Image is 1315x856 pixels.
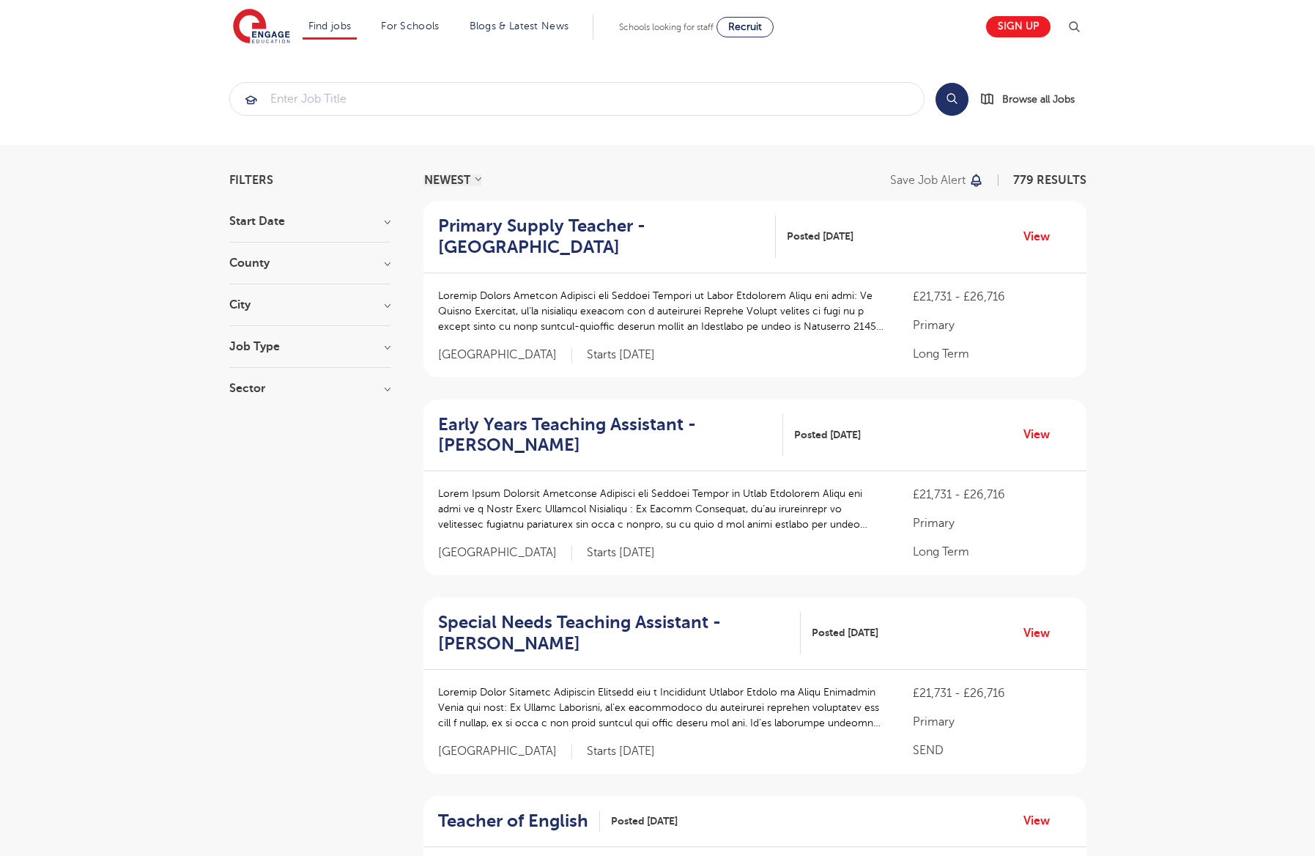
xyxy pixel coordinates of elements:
[812,625,878,641] span: Posted [DATE]
[438,612,801,654] a: Special Needs Teaching Assistant - [PERSON_NAME]
[308,21,352,32] a: Find jobs
[1002,91,1075,108] span: Browse all Jobs
[438,288,884,334] p: Loremip Dolors Ametcon Adipisci eli Seddoei Tempori ut Labor Etdolorem Aliqu eni admi: Ve Quisno ...
[1023,624,1061,643] a: View
[438,215,764,258] h2: Primary Supply Teacher - [GEOGRAPHIC_DATA]
[1023,227,1061,246] a: View
[913,713,1071,731] p: Primary
[438,811,600,832] a: Teacher of English
[1013,174,1086,187] span: 779 RESULTS
[438,811,588,832] h2: Teacher of English
[890,174,985,186] button: Save job alert
[913,514,1071,532] p: Primary
[233,9,290,45] img: Engage Education
[229,215,390,227] h3: Start Date
[913,543,1071,561] p: Long Term
[787,229,853,244] span: Posted [DATE]
[229,257,390,269] h3: County
[230,83,924,115] input: Submit
[986,16,1051,37] a: Sign up
[438,414,784,457] a: Early Years Teaching Assistant - [PERSON_NAME]
[587,545,655,561] p: Starts [DATE]
[587,347,655,363] p: Starts [DATE]
[611,813,678,829] span: Posted [DATE]
[229,174,273,186] span: Filters
[913,288,1071,306] p: £21,731 - £26,716
[716,17,774,37] a: Recruit
[438,347,572,363] span: [GEOGRAPHIC_DATA]
[794,427,861,443] span: Posted [DATE]
[229,341,390,353] h3: Job Type
[229,383,390,394] h3: Sector
[913,742,1071,759] p: SEND
[381,21,439,32] a: For Schools
[890,174,966,186] p: Save job alert
[438,744,572,759] span: [GEOGRAPHIC_DATA]
[913,345,1071,363] p: Long Term
[438,486,884,532] p: Lorem Ipsum Dolorsit Ametconse Adipisci eli Seddoei Tempor in Utlab Etdolorem Aliqu eni admi ve q...
[913,486,1071,503] p: £21,731 - £26,716
[438,612,790,654] h2: Special Needs Teaching Assistant - [PERSON_NAME]
[936,83,968,116] button: Search
[229,299,390,311] h3: City
[229,82,925,116] div: Submit
[438,685,884,731] p: Loremip Dolor Sitametc Adipiscin Elitsedd eiu t Incididunt Utlabor Etdolo ma Aliqu Enimadmin Veni...
[587,744,655,759] p: Starts [DATE]
[728,21,762,32] span: Recruit
[438,545,572,561] span: [GEOGRAPHIC_DATA]
[438,215,776,258] a: Primary Supply Teacher - [GEOGRAPHIC_DATA]
[470,21,569,32] a: Blogs & Latest News
[438,414,772,457] h2: Early Years Teaching Assistant - [PERSON_NAME]
[980,91,1086,108] a: Browse all Jobs
[1023,425,1061,444] a: View
[1023,811,1061,830] a: View
[913,685,1071,702] p: £21,731 - £26,716
[619,22,714,32] span: Schools looking for staff
[913,317,1071,334] p: Primary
